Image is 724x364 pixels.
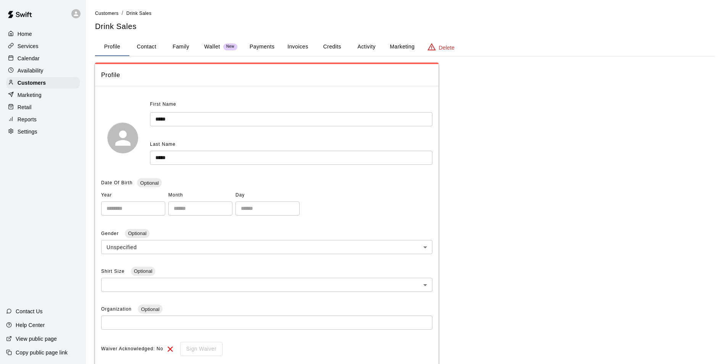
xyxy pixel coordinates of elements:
a: Availability [6,65,80,76]
span: Profile [101,70,432,80]
span: Customers [95,11,119,16]
span: Drink Sales [126,11,152,16]
p: Availability [18,67,44,74]
span: Year [101,189,165,201]
h5: Drink Sales [95,21,715,32]
span: Optional [125,230,149,236]
a: Calendar [6,53,80,64]
p: Settings [18,128,37,135]
p: Home [18,30,32,38]
span: Last Name [150,142,176,147]
span: New [223,44,237,49]
nav: breadcrumb [95,9,715,18]
span: Date Of Birth [101,180,132,185]
button: Profile [95,38,129,56]
p: Services [18,42,39,50]
span: Shirt Size [101,269,126,274]
span: Gender [101,231,120,236]
a: Retail [6,101,80,113]
span: Waiver Acknowledged: No [101,343,163,355]
span: Month [168,189,232,201]
a: Settings [6,126,80,137]
p: Delete [439,44,455,52]
p: Calendar [18,55,40,62]
button: Marketing [384,38,421,56]
div: basic tabs example [95,38,715,56]
button: Payments [243,38,281,56]
a: Services [6,40,80,52]
span: First Name [150,98,176,111]
p: View public page [16,335,57,343]
p: Contact Us [16,308,43,315]
button: Credits [315,38,349,56]
a: Reports [6,114,80,125]
a: Marketing [6,89,80,101]
p: Reports [18,116,37,123]
span: Optional [138,306,162,312]
a: Home [6,28,80,40]
a: Customers [6,77,80,89]
span: Day [235,189,300,201]
div: To sign waivers in admin, this feature must be enabled in general settings [175,342,223,356]
a: Customers [95,10,119,16]
span: Organization [101,306,133,312]
span: Optional [137,180,161,186]
span: Optional [131,268,155,274]
div: Unspecified [101,240,432,254]
p: Marketing [18,91,42,99]
p: Wallet [204,43,220,51]
p: Customers [18,79,46,87]
button: Invoices [281,38,315,56]
button: Contact [129,38,164,56]
p: Copy public page link [16,349,68,356]
button: Activity [349,38,384,56]
button: Family [164,38,198,56]
p: Retail [18,103,32,111]
li: / [122,9,123,17]
p: Help Center [16,321,45,329]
